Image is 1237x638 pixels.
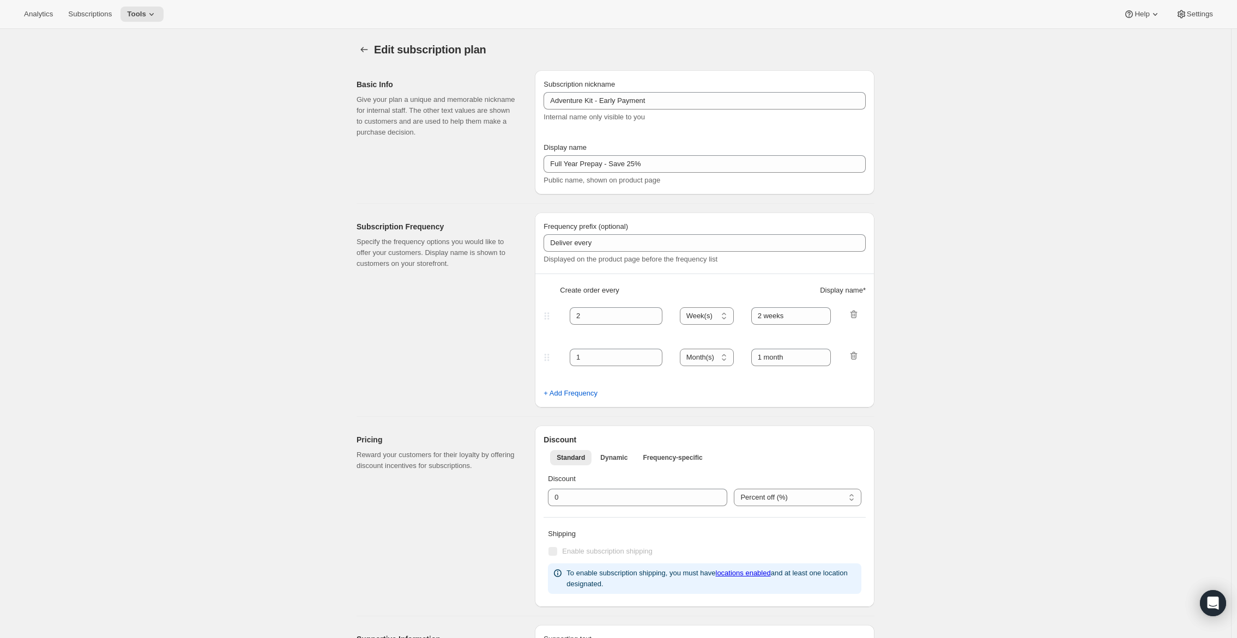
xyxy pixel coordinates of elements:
[600,453,627,462] span: Dynamic
[1135,10,1149,19] span: Help
[1117,7,1167,22] button: Help
[17,7,59,22] button: Analytics
[557,453,585,462] span: Standard
[544,234,866,252] input: Deliver every
[544,222,628,230] span: Frequency prefix (optional)
[544,255,717,263] span: Displayed on the product page before the frequency list
[548,489,711,506] input: 10
[544,92,866,110] input: Subscribe & Save
[566,568,857,590] p: To enable subscription shipping, you must have and at least one location designated.
[544,80,615,88] span: Subscription nickname
[357,449,517,471] p: Reward your customers for their loyalty by offering discount incentives for subscriptions.
[820,285,866,296] span: Display name *
[357,79,517,90] h2: Basic Info
[643,453,702,462] span: Frequency-specific
[68,10,112,19] span: Subscriptions
[548,528,861,539] p: Shipping
[544,113,645,121] span: Internal name only visible to you
[544,155,866,173] input: Subscribe & Save
[120,7,164,22] button: Tools
[357,434,517,445] h2: Pricing
[374,44,486,56] span: Edit subscription plan
[537,385,604,402] button: + Add Frequency
[562,547,653,555] span: Enable subscription shipping
[24,10,53,19] span: Analytics
[544,143,587,151] span: Display name
[62,7,118,22] button: Subscriptions
[357,94,517,138] p: Give your plan a unique and memorable nickname for internal staff. The other text values are show...
[357,221,517,232] h2: Subscription Frequency
[357,42,372,57] button: Subscription plans
[751,349,831,366] input: 1 month
[560,285,619,296] span: Create order every
[357,236,517,269] p: Specify the frequency options you would like to offer your customers. Display name is shown to cu...
[716,569,771,577] a: locations enabled
[751,307,831,325] input: 1 month
[544,434,866,445] h2: Discount
[544,176,660,184] span: Public name, shown on product page
[1187,10,1213,19] span: Settings
[544,388,598,399] span: + Add Frequency
[1200,590,1226,616] div: Open Intercom Messenger
[548,473,861,484] p: Discount
[1169,7,1220,22] button: Settings
[127,10,146,19] span: Tools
